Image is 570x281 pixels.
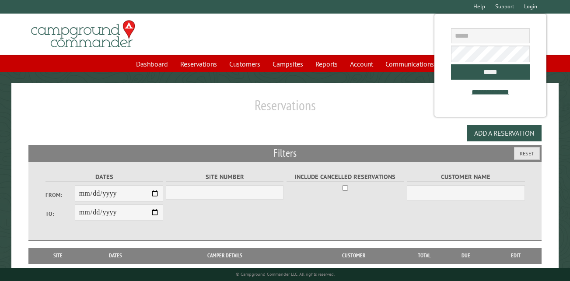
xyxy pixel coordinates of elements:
label: To: [45,210,75,218]
label: From: [45,191,75,199]
label: Site Number [166,172,283,182]
button: Reset [514,147,540,160]
a: Dashboard [131,56,173,72]
small: © Campground Commander LLC. All rights reserved. [236,271,335,277]
label: Customer Name [407,172,525,182]
label: Include Cancelled Reservations [287,172,404,182]
a: Campsites [267,56,308,72]
th: Customer [301,248,407,263]
label: Dates [45,172,163,182]
button: Add a Reservation [467,125,542,141]
th: Site [33,248,83,263]
img: Campground Commander [28,17,138,51]
a: Account [345,56,378,72]
th: Due [442,248,490,263]
th: Dates [83,248,148,263]
a: Reports [310,56,343,72]
a: Communications [380,56,439,72]
th: Edit [490,248,542,263]
th: Total [407,248,442,263]
a: Customers [224,56,266,72]
th: Camper Details [148,248,301,263]
h1: Reservations [28,97,542,121]
h2: Filters [28,145,542,162]
a: Reservations [175,56,222,72]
